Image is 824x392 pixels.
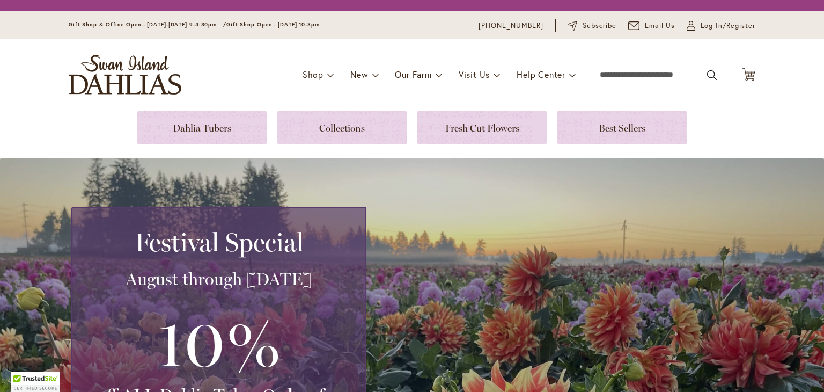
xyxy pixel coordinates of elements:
span: Help Center [517,69,565,80]
a: Subscribe [568,20,616,31]
span: Log In/Register [701,20,755,31]
h3: August through [DATE] [85,268,352,290]
div: TrustedSite Certified [11,372,60,392]
span: Gift Shop & Office Open - [DATE]-[DATE] 9-4:30pm / [69,21,226,28]
span: Our Farm [395,69,431,80]
span: Gift Shop Open - [DATE] 10-3pm [226,21,320,28]
a: store logo [69,55,181,95]
h3: 10% [85,301,352,384]
span: Shop [303,69,323,80]
span: New [350,69,368,80]
span: Subscribe [583,20,616,31]
h2: Festival Special [85,227,352,257]
span: Email Us [645,20,675,31]
a: Log In/Register [687,20,755,31]
a: [PHONE_NUMBER] [479,20,543,31]
span: Visit Us [459,69,490,80]
a: Email Us [628,20,675,31]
